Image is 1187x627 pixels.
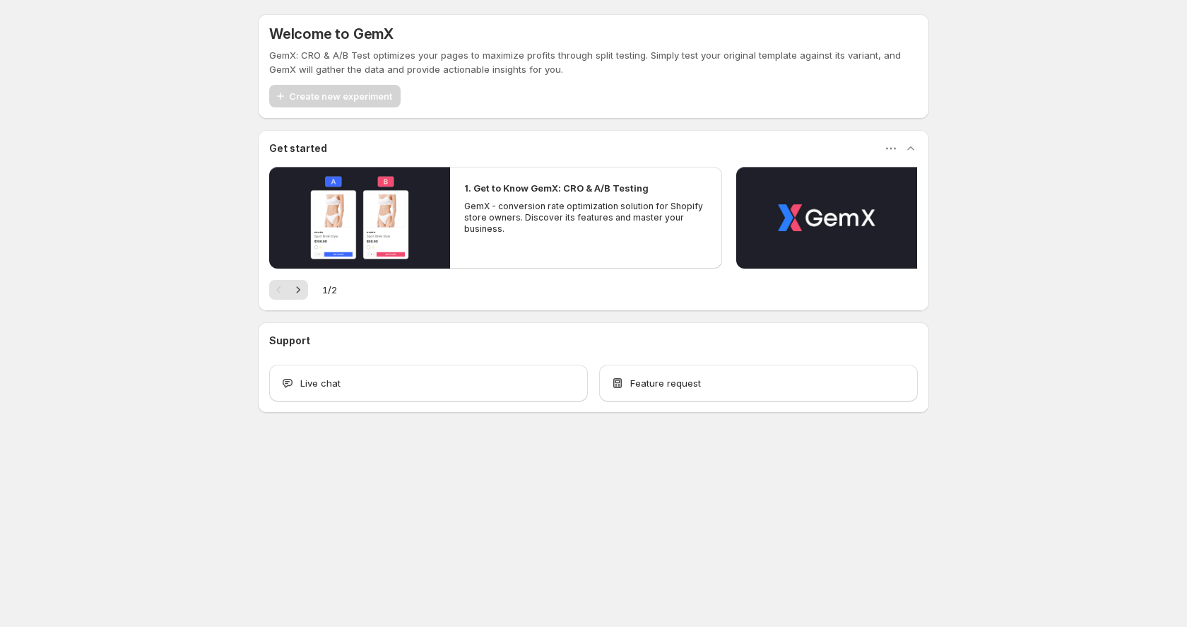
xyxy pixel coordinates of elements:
[269,167,450,269] button: Play video
[736,167,917,269] button: Play video
[464,201,707,235] p: GemX - conversion rate optimization solution for Shopify store owners. Discover its features and ...
[269,25,394,42] h5: Welcome to GemX
[269,141,327,156] h3: Get started
[322,283,337,297] span: 1 / 2
[630,376,701,390] span: Feature request
[464,181,649,195] h2: 1. Get to Know GemX: CRO & A/B Testing
[300,376,341,390] span: Live chat
[269,48,918,76] p: GemX: CRO & A/B Test optimizes your pages to maximize profits through split testing. Simply test ...
[288,280,308,300] button: Next
[269,280,308,300] nav: Pagination
[269,334,310,348] h3: Support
